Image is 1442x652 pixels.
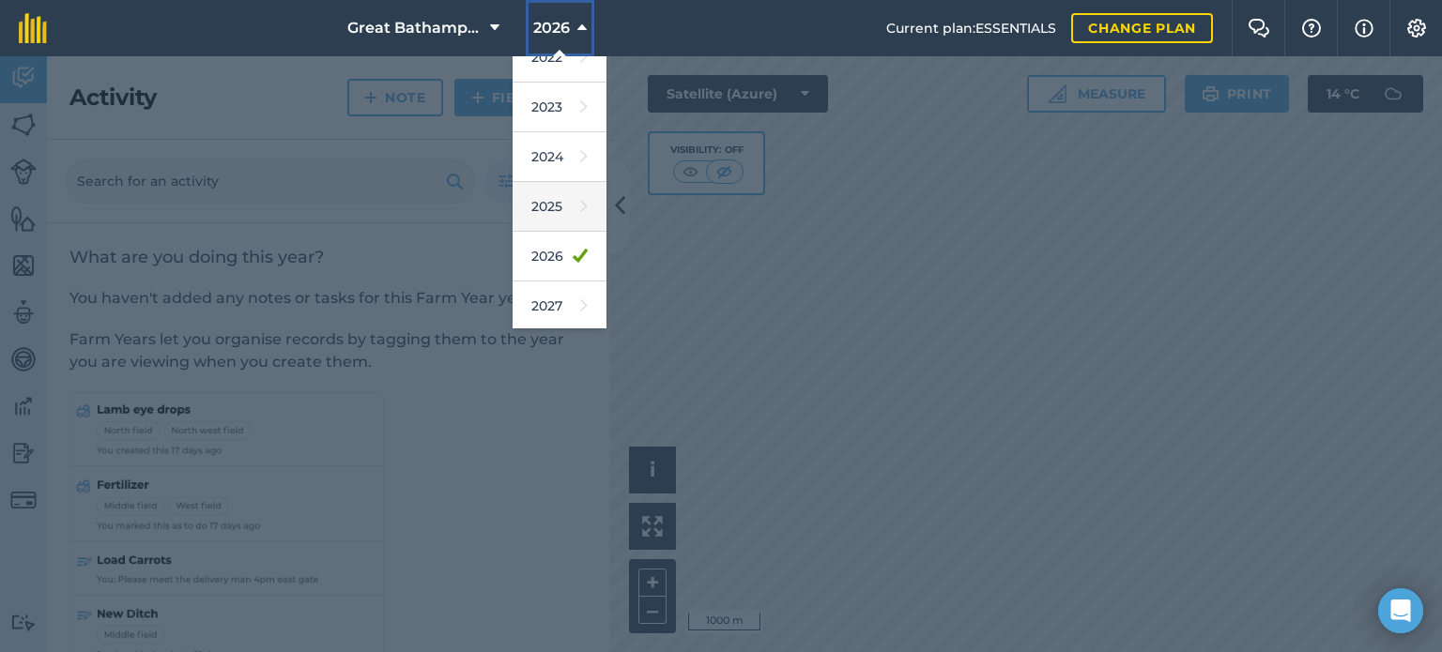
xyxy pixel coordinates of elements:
[513,182,606,232] a: 2025
[1355,17,1373,39] img: svg+xml;base64,PHN2ZyB4bWxucz0iaHR0cDovL3d3dy53My5vcmcvMjAwMC9zdmciIHdpZHRoPSIxNyIgaGVpZ2h0PSIxNy...
[1248,19,1270,38] img: Two speech bubbles overlapping with the left bubble in the forefront
[886,18,1056,38] span: Current plan : ESSENTIALS
[513,281,606,331] a: 2027
[513,33,606,83] a: 2022
[1071,13,1213,43] a: Change plan
[19,13,47,43] img: fieldmargin Logo
[1405,19,1428,38] img: A cog icon
[1378,588,1423,633] div: Open Intercom Messenger
[513,83,606,132] a: 2023
[513,132,606,182] a: 2024
[533,17,570,39] span: 2026
[513,232,606,281] a: 2026
[347,17,483,39] span: Great Bathampton
[1300,19,1323,38] img: A question mark icon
